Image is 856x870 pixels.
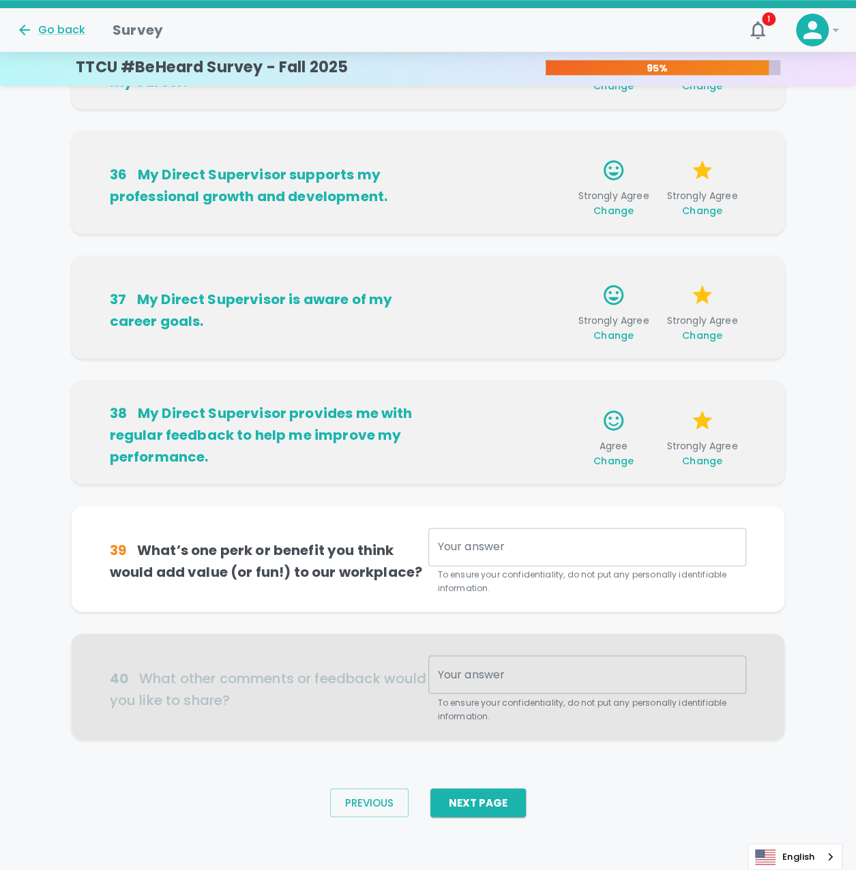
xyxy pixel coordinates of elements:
[682,454,722,468] span: Change
[76,58,348,77] h4: TTCU #BeHeard Survey - Fall 2025
[574,189,652,217] span: Strongly Agree
[110,164,127,185] div: 36
[682,79,722,93] span: Change
[682,329,722,342] span: Change
[110,288,428,332] h6: My Direct Supervisor is aware of my career goals.
[574,314,652,342] span: Strongly Agree
[682,204,722,217] span: Change
[748,843,842,870] aside: Language selected: English
[113,19,163,41] h1: Survey
[110,402,428,468] h6: My Direct Supervisor provides me with regular feedback to help me improve my performance.
[16,22,85,38] button: Go back
[663,189,741,217] span: Strongly Agree
[110,164,428,207] h6: My Direct Supervisor supports my professional growth and development.
[663,314,741,342] span: Strongly Agree
[546,61,769,75] p: 95%
[110,402,127,424] div: 38
[110,539,428,583] h6: What’s one perk or benefit you think would add value (or fun!) to our workplace?
[430,788,526,817] button: Next Page
[593,204,634,217] span: Change
[663,439,741,468] span: Strongly Agree
[110,288,126,310] div: 37
[748,844,842,869] a: English
[762,12,776,26] span: 1
[748,843,842,870] div: Language
[110,539,126,561] div: 39
[741,14,774,46] button: 1
[593,79,634,93] span: Change
[574,439,652,468] span: Agree
[330,788,409,817] button: Previous
[438,568,737,595] p: To ensure your confidentiality, do not put any personally identifiable information.
[593,454,634,468] span: Change
[593,329,634,342] span: Change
